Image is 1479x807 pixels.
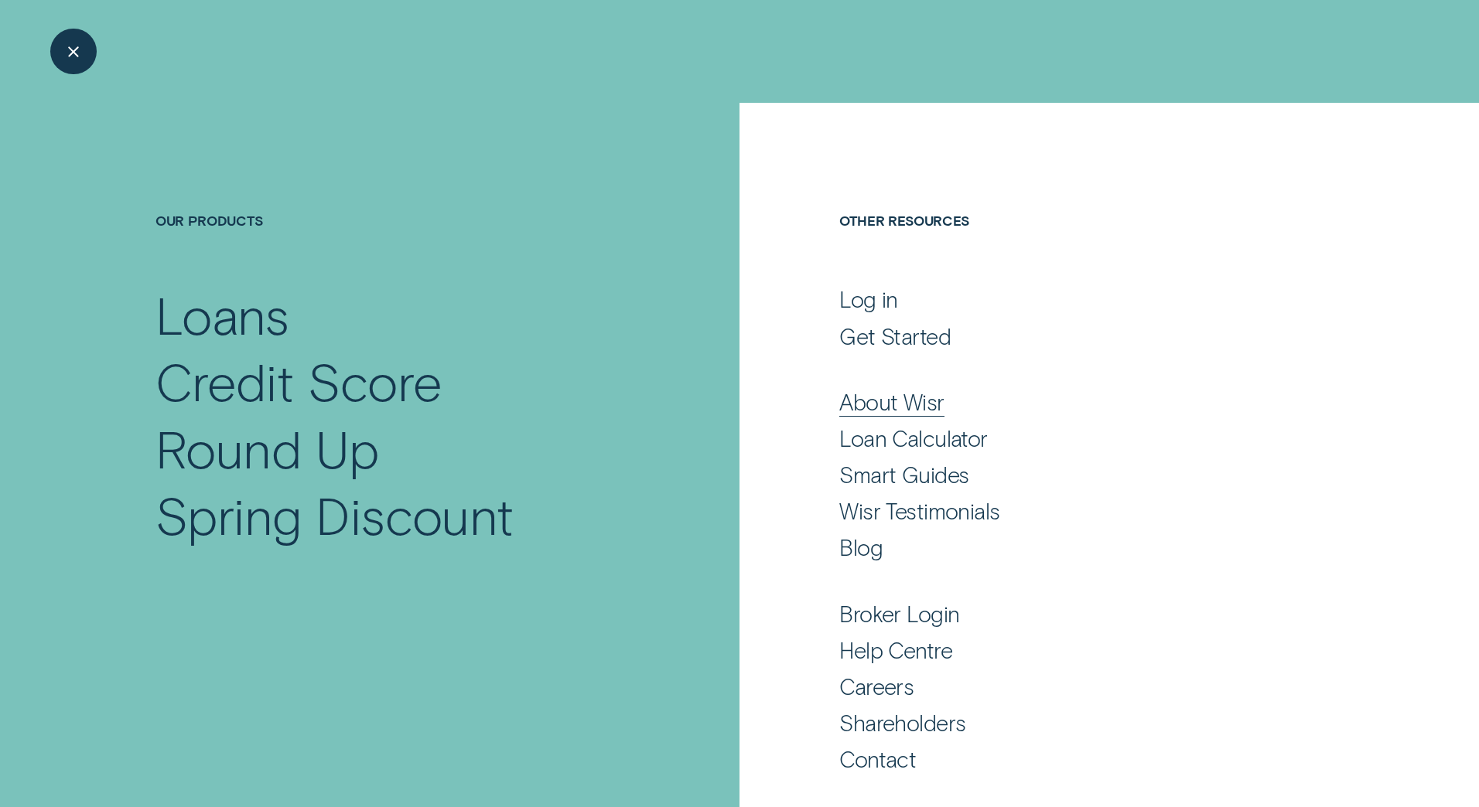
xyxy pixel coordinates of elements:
[155,415,379,482] div: Round Up
[155,482,514,548] div: Spring Discount
[839,745,1322,773] a: Contact
[839,533,883,561] div: Blog
[839,212,1322,281] h4: Other Resources
[839,322,951,350] div: Get Started
[155,348,442,414] div: Credit Score
[839,322,1322,350] a: Get Started
[155,281,632,348] a: Loans
[839,461,968,489] div: Smart Guides
[839,600,1322,628] a: Broker Login
[839,672,914,700] div: Careers
[839,709,1322,737] a: Shareholders
[839,388,1322,416] a: About Wisr
[839,285,898,313] div: Log in
[839,497,1322,525] a: Wisr Testimonials
[839,461,1322,489] a: Smart Guides
[839,600,959,628] div: Broker Login
[839,709,965,737] div: Shareholders
[839,424,1322,452] a: Loan Calculator
[839,533,1322,561] a: Blog
[155,482,632,548] a: Spring Discount
[839,388,944,416] div: About Wisr
[839,672,1322,700] a: Careers
[839,285,1322,313] a: Log in
[839,424,987,452] div: Loan Calculator
[155,212,632,281] h4: Our Products
[155,348,632,414] a: Credit Score
[50,29,97,75] button: Close Menu
[155,415,632,482] a: Round Up
[839,745,916,773] div: Contact
[839,636,1322,664] a: Help Centre
[839,497,999,525] div: Wisr Testimonials
[155,281,289,348] div: Loans
[839,636,952,664] div: Help Centre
